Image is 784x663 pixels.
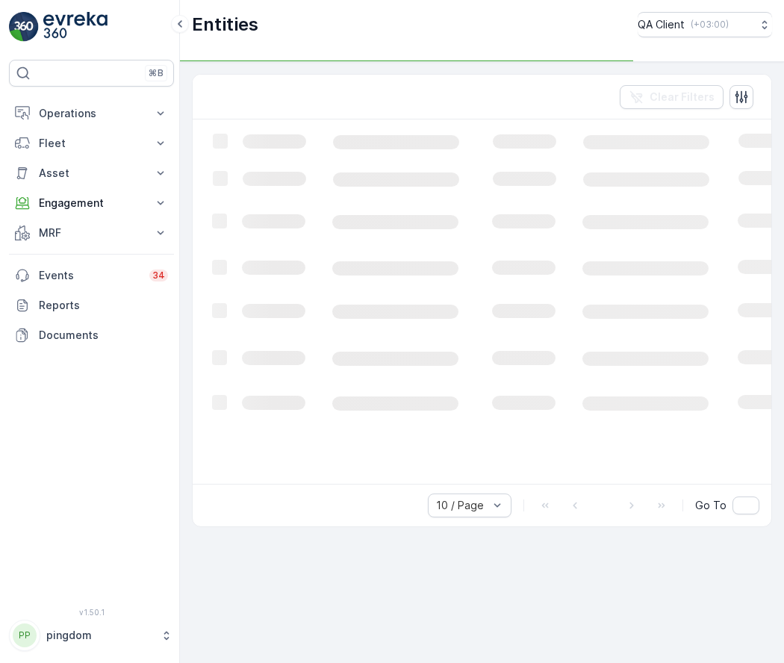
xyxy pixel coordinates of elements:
[39,136,144,151] p: Fleet
[638,17,685,32] p: QA Client
[9,218,174,248] button: MRF
[149,67,164,79] p: ⌘B
[9,261,174,290] a: Events34
[9,158,174,188] button: Asset
[9,290,174,320] a: Reports
[650,90,715,105] p: Clear Filters
[9,188,174,218] button: Engagement
[192,13,258,37] p: Entities
[695,498,727,513] span: Go To
[39,268,140,283] p: Events
[9,608,174,617] span: v 1.50.1
[46,628,153,643] p: pingdom
[9,320,174,350] a: Documents
[691,19,729,31] p: ( +03:00 )
[39,106,144,121] p: Operations
[43,12,108,42] img: logo_light-DOdMpM7g.png
[152,270,165,281] p: 34
[9,99,174,128] button: Operations
[9,620,174,651] button: PPpingdom
[39,225,144,240] p: MRF
[39,166,144,181] p: Asset
[9,12,39,42] img: logo
[620,85,724,109] button: Clear Filters
[39,298,168,313] p: Reports
[638,12,772,37] button: QA Client(+03:00)
[13,623,37,647] div: PP
[39,328,168,343] p: Documents
[39,196,144,211] p: Engagement
[9,128,174,158] button: Fleet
